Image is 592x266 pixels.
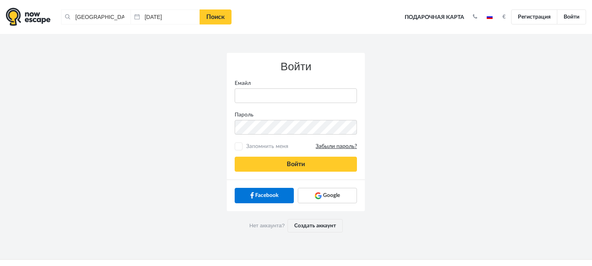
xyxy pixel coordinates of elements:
[229,111,363,119] label: Пароль
[235,188,294,203] a: Facebook
[255,191,278,199] span: Facebook
[502,14,506,20] strong: €
[402,9,467,26] a: Подарочная карта
[244,142,357,150] span: Запомнить меня
[499,13,510,21] button: €
[131,9,200,24] input: Дата
[288,219,343,232] a: Создать аккаунт
[236,144,241,149] input: Запомнить меняЗабыли пароль?
[227,211,365,240] div: Нет аккаунта?
[6,7,50,26] img: logo
[61,9,131,24] input: Город или название квеста
[298,188,357,203] a: Google
[229,79,363,87] label: Емайл
[200,9,232,24] a: Поиск
[557,9,586,24] a: Войти
[511,9,557,24] a: Регистрация
[487,15,493,19] img: ru.jpg
[323,191,340,199] span: Google
[235,157,357,172] button: Войти
[316,143,357,150] a: Забыли пароль?
[235,61,357,73] h3: Войти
